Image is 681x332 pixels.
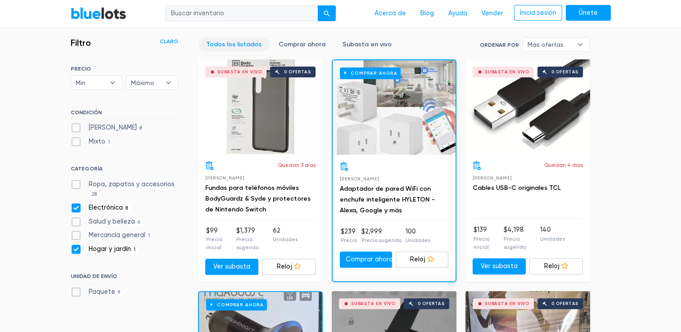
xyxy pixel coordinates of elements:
label: Ordenar por [480,41,519,49]
div: Subasta en vivo [485,301,529,306]
a: Subasta en vivo [335,37,399,51]
span: 8 [123,205,131,212]
font: 62 [273,227,280,234]
a: Ver subasta [205,259,259,275]
a: Subasta en vivo 0 ofertas [465,59,590,154]
font: Electrónica [89,204,123,211]
span: 9 [115,289,123,296]
font: $139 [474,226,487,233]
font: Reloj [544,262,559,270]
div: 0 ofertas [284,70,311,74]
a: Reloj [396,251,448,268]
a: Cables USB-C originales TCL [473,184,561,192]
p: Quedan 4 días [544,161,583,169]
h6: CONDICIÓN [71,109,178,119]
font: Paquete [89,288,115,296]
a: Blog [413,5,441,22]
a: Comprar ahora [333,60,456,155]
h6: PRECIO [71,66,178,72]
p: Precio inicial [206,235,236,251]
input: Buscar inventario [165,5,318,22]
span: 1 [145,232,153,239]
h6: CATEGORÍA [71,166,178,175]
a: Reloj [529,258,583,274]
h6: UNIDAD DE ENVÍO [71,273,178,283]
a: Todos los listados [198,37,269,51]
span: [PERSON_NAME] [205,175,244,180]
span: 1 [131,246,139,253]
font: Ropa, zapatos y accesorios [89,180,175,188]
a: Subasta en vivo 0 ofertas [198,59,323,154]
div: 0 ofertas [551,70,578,74]
div: Subasta en vivo [351,301,396,306]
a: Únete [566,5,611,21]
div: 0 ofertas [418,301,445,306]
font: Comprar ahora [217,302,264,308]
font: Mercancía general [89,231,145,239]
font: $239 [341,228,356,235]
p: Unidades [273,235,298,243]
a: Ayuda [441,5,474,22]
font: Mixto [89,138,105,145]
font: Comprar ahora [351,71,397,76]
a: Fundas para teléfonos móviles BodyGuardz & Syde y protectores de Nintendo Switch [205,184,311,213]
font: Salud y belleza [89,218,135,225]
font: Hogar y jardín [89,245,131,253]
div: Subasta en vivo [485,70,529,74]
h3: Filtro [71,37,91,48]
a: Claro [160,37,178,45]
b: ▾ [159,76,178,90]
span: Min [76,76,105,90]
a: Lotes azules [71,7,126,20]
font: Reloj [277,263,292,270]
a: Ver subasta [473,258,526,274]
span: [PERSON_NAME] [473,175,512,180]
p: Precio inicial [474,235,504,251]
a: Reloj [262,259,316,275]
font: 140 [540,226,551,233]
span: 28 [89,191,100,198]
font: $99 [206,227,218,234]
span: 8 [137,125,145,132]
b: ▾ [103,76,122,90]
a: Adaptador de pared WiFi con enchufe inteligente HYLETON - Alexa, Google y más [340,185,435,214]
p: Quedan 3 días [278,161,316,169]
font: $2,999 [361,228,382,235]
font: [PERSON_NAME] [89,124,137,131]
font: 100 [406,228,416,235]
p: Precio sugerido [361,236,401,244]
font: $1,379 [236,227,255,234]
div: Subasta en vivo [217,70,262,74]
span: 1 [105,139,113,146]
p: Unidades [406,236,430,244]
span: Máximo [131,76,161,90]
p: Unidades [540,235,565,243]
div: 0 ofertas [551,301,578,306]
b: ▾ [571,38,590,51]
span: Más ofertas [528,38,573,51]
p: Precio [341,236,357,244]
span: [PERSON_NAME] [340,176,379,181]
span: 6 [135,219,143,226]
a: Comprar ahora [271,37,333,51]
font: $4,198 [504,226,524,233]
font: Reloj [410,256,425,263]
p: Precio sugerido [236,235,273,251]
a: Acerca de [367,5,413,22]
a: Inicia sesión [514,5,562,21]
p: Precio sugerido [504,235,540,251]
a: Comprar ahora [340,251,392,268]
a: Vender [474,5,510,22]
